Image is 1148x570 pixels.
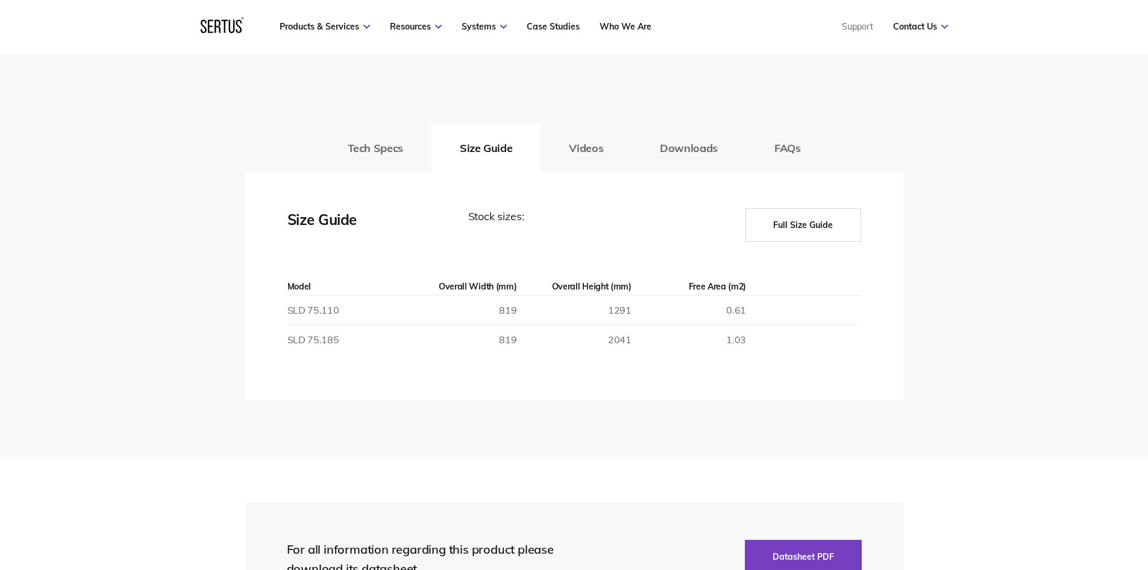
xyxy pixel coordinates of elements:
td: 1.03 [632,325,746,355]
a: Support [842,21,873,32]
button: Tech Specs [319,124,431,172]
a: Contact Us [893,21,948,32]
th: Free Area (m2) [632,278,746,296]
div: Stock sizes: [468,208,685,242]
td: 819 [402,296,516,325]
button: Full Size Guide [745,208,861,242]
th: Overall Height (mm) [516,278,631,296]
td: 0.61 [632,296,746,325]
td: 1291 [516,296,631,325]
td: 2041 [516,325,631,355]
div: Size Guide [287,208,408,242]
a: Systems [462,21,507,32]
a: Who We Are [600,21,651,32]
th: Overall Width (mm) [402,278,516,296]
th: Model [287,278,402,296]
td: SLD 75.185 [287,325,402,355]
a: Resources [390,21,442,32]
button: Downloads [632,124,746,172]
button: FAQs [746,124,829,172]
td: SLD 75.110 [287,296,402,325]
a: Case Studies [527,21,580,32]
a: Products & Services [280,21,370,32]
button: Videos [541,124,632,172]
td: 819 [402,325,516,355]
